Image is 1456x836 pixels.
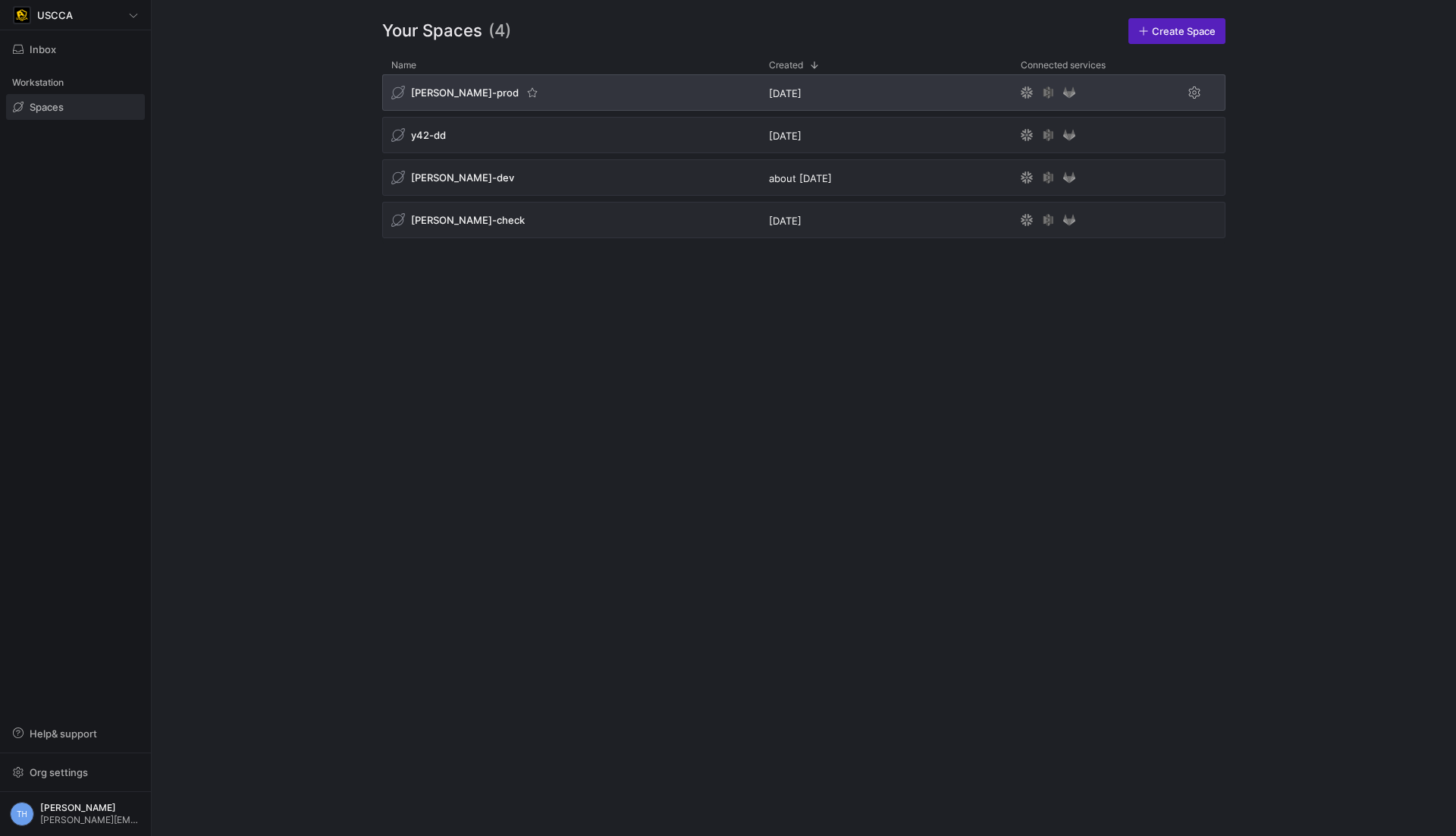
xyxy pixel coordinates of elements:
[1128,18,1225,44] a: Create Space
[40,803,141,813] span: [PERSON_NAME]
[769,60,803,71] span: Created
[1152,25,1216,37] span: Create Space
[6,721,145,746] button: Help& support
[382,74,1225,117] div: Press SPACE to select this row.
[391,60,416,71] span: Name
[382,159,1225,202] div: Press SPACE to select this row.
[10,802,34,826] div: TH
[382,18,482,44] span: Your Spaces
[382,202,1225,244] div: Press SPACE to select this row.
[769,215,802,227] span: [DATE]
[30,43,56,55] span: Inbox
[411,129,446,141] span: y42-dd
[6,36,145,62] button: Inbox
[382,117,1225,159] div: Press SPACE to select this row.
[30,728,97,740] span: Help & support
[769,172,832,184] span: about [DATE]
[411,214,525,226] span: [PERSON_NAME]-check
[40,815,141,825] span: [PERSON_NAME][EMAIL_ADDRESS][DOMAIN_NAME]
[411,86,519,99] span: [PERSON_NAME]-prod
[14,8,30,23] img: https://storage.googleapis.com/y42-prod-data-exchange/images/uAsz27BndGEK0hZWDFeOjoxA7jCwgK9jE472...
[6,94,145,120] a: Spaces
[769,130,802,142] span: [DATE]
[6,71,145,94] div: Workstation
[6,798,145,830] button: TH[PERSON_NAME][PERSON_NAME][EMAIL_ADDRESS][DOMAIN_NAME]
[1021,60,1106,71] span: Connected services
[769,87,802,99] span: [DATE]
[30,766,88,778] span: Org settings
[30,101,64,113] span: Spaces
[6,768,145,780] a: Org settings
[411,171,514,184] span: [PERSON_NAME]-dev
[6,759,145,785] button: Org settings
[37,9,73,21] span: USCCA
[488,18,511,44] span: (4)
